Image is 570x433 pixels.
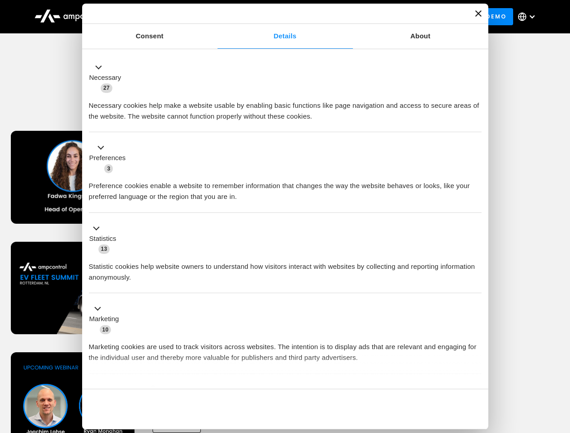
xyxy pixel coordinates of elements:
a: Consent [82,24,218,49]
div: Necessary cookies help make a website usable by enabling basic functions like page navigation and... [89,93,482,122]
a: About [353,24,488,49]
button: Unclassified (2) [89,384,163,395]
button: Close banner [475,10,482,17]
span: 27 [101,83,112,92]
label: Statistics [89,234,116,244]
label: Necessary [89,73,121,83]
div: Preference cookies enable a website to remember information that changes the way the website beha... [89,174,482,202]
span: 2 [149,385,158,394]
a: Details [218,24,353,49]
span: 10 [100,325,111,334]
label: Marketing [89,314,119,324]
button: Necessary (27) [89,62,127,93]
label: Preferences [89,153,126,163]
h1: Upcoming Webinars [11,91,560,113]
div: Marketing cookies are used to track visitors across websites. The intention is to display ads tha... [89,335,482,363]
div: Statistic cookies help website owners to understand how visitors interact with websites by collec... [89,254,482,283]
button: Preferences (3) [89,143,131,174]
button: Statistics (13) [89,223,122,254]
button: Marketing (10) [89,304,125,335]
span: 3 [104,164,113,173]
button: Okay [352,396,481,422]
span: 13 [98,244,110,253]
